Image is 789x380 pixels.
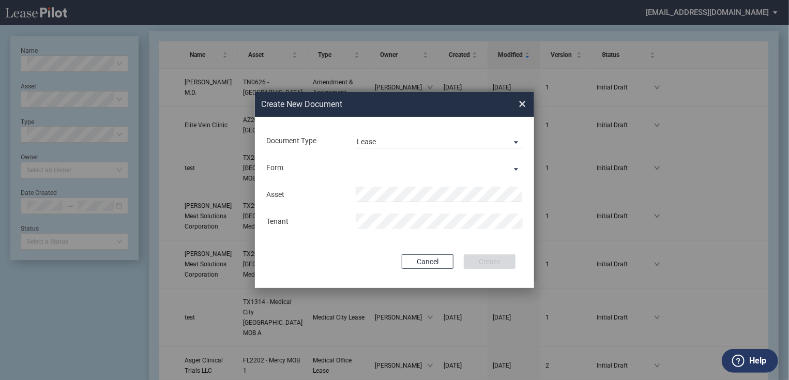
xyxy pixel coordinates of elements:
[356,160,523,175] md-select: Lease Form
[519,96,526,112] span: ×
[260,190,350,200] div: Asset
[261,99,481,110] h2: Create New Document
[260,163,350,173] div: Form
[356,133,523,148] md-select: Document Type: Lease
[260,136,350,146] div: Document Type
[749,354,766,368] label: Help
[260,217,350,227] div: Tenant
[255,92,534,288] md-dialog: Create New ...
[357,138,376,146] div: Lease
[402,254,453,269] button: Cancel
[464,254,515,269] button: Create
